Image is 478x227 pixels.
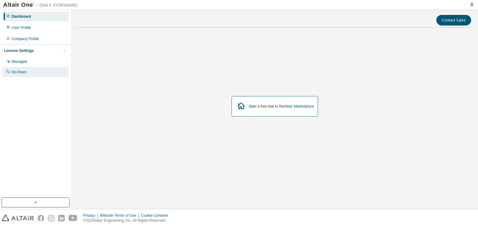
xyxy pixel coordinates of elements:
div: Privacy [83,213,100,218]
a: Altair Marketplace [284,104,314,109]
p: © 2025 Altair Engineering, Inc. All Rights Reserved. [83,218,171,223]
div: License Settings [4,48,34,53]
div: Company Profile [12,36,39,41]
div: Managed [12,59,27,64]
img: linkedin.svg [58,215,65,221]
button: Contact Sales [436,15,471,25]
div: Cookie Consent [141,213,171,218]
img: Altair One [3,2,81,8]
div: User Profile [12,25,31,30]
div: Dashboard [12,14,31,19]
img: facebook.svg [38,215,44,221]
div: On Prem [12,70,26,75]
div: Start a free trial in the [249,104,314,109]
img: instagram.svg [48,215,54,221]
img: altair_logo.svg [2,215,34,221]
div: Website Terms of Use [100,213,141,218]
img: youtube.svg [68,215,77,221]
